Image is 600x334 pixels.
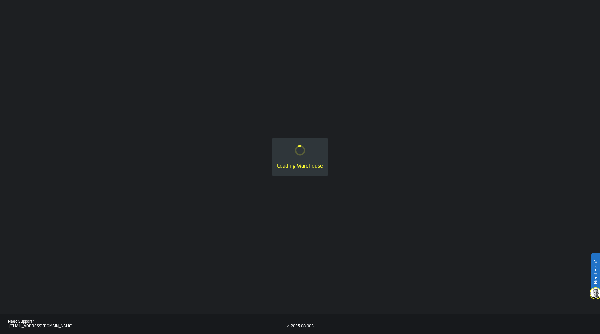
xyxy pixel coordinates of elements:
[8,319,287,324] div: Need Support?
[592,253,599,291] label: Need Help?
[291,324,314,329] div: 2025.08.003
[9,324,287,329] div: [EMAIL_ADDRESS][DOMAIN_NAME]
[287,324,289,329] div: v.
[277,162,323,170] div: Loading Warehouse
[8,319,287,329] a: Need Support?[EMAIL_ADDRESS][DOMAIN_NAME]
